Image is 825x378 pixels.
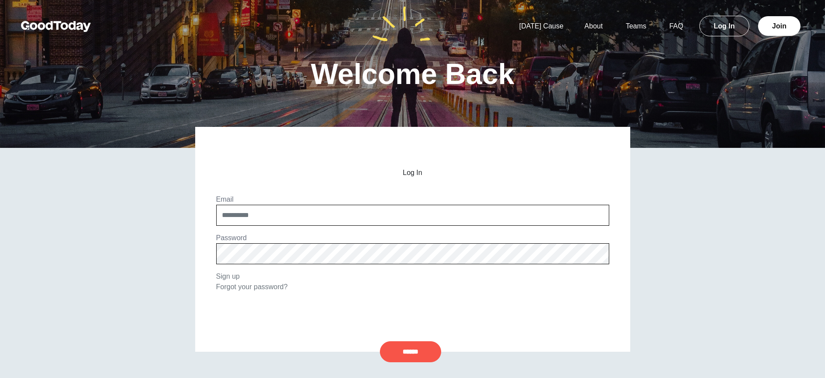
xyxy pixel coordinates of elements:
[311,59,514,88] h1: Welcome Back
[699,16,749,36] a: Log In
[659,22,694,30] a: FAQ
[574,22,613,30] a: About
[216,196,234,203] label: Email
[216,234,247,241] label: Password
[216,283,288,290] a: Forgot your password?
[216,273,240,280] a: Sign up
[758,16,800,36] a: Join
[21,21,91,32] img: GoodToday
[509,22,574,30] a: [DATE] Cause
[615,22,657,30] a: Teams
[216,169,609,177] h2: Log In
